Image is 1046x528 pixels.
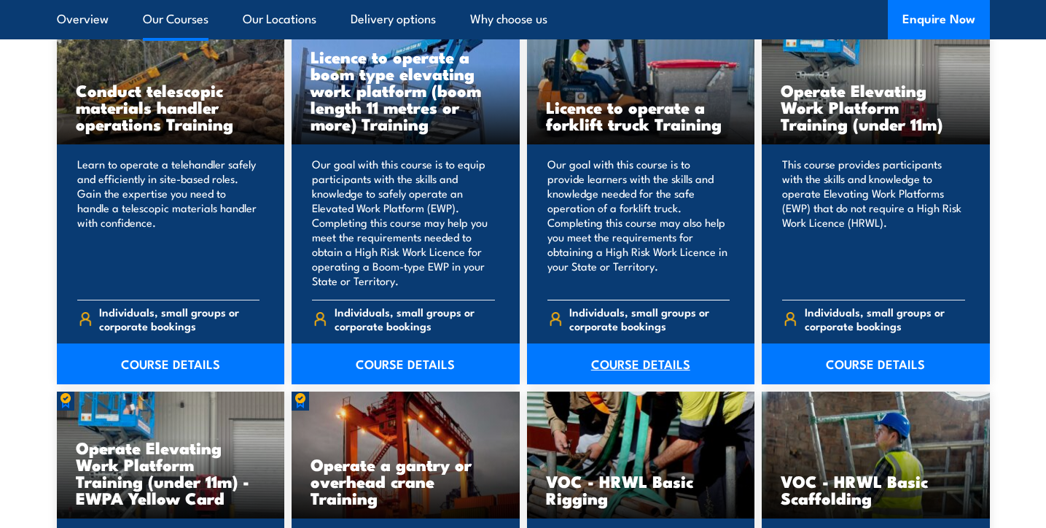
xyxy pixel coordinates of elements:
[782,157,965,288] p: This course provides participants with the skills and knowledge to operate Elevating Work Platfor...
[312,157,495,288] p: Our goal with this course is to equip participants with the skills and knowledge to safely operat...
[335,305,495,333] span: Individuals, small groups or corporate bookings
[77,157,260,288] p: Learn to operate a telehandler safely and efficiently in site-based roles. Gain the expertise you...
[547,157,730,288] p: Our goal with this course is to provide learners with the skills and knowledge needed for the saf...
[311,456,501,506] h3: Operate a gantry or overhead crane Training
[546,98,736,132] h3: Licence to operate a forklift truck Training
[781,82,971,132] h3: Operate Elevating Work Platform Training (under 11m)
[781,473,971,506] h3: VOC - HRWL Basic Scaffolding
[527,343,755,384] a: COURSE DETAILS
[57,343,285,384] a: COURSE DETAILS
[99,305,259,333] span: Individuals, small groups or corporate bookings
[546,473,736,506] h3: VOC - HRWL Basic Rigging
[292,343,520,384] a: COURSE DETAILS
[569,305,730,333] span: Individuals, small groups or corporate bookings
[805,305,965,333] span: Individuals, small groups or corporate bookings
[76,439,266,506] h3: Operate Elevating Work Platform Training (under 11m) - EWPA Yellow Card
[76,82,266,132] h3: Conduct telescopic materials handler operations Training
[762,343,990,384] a: COURSE DETAILS
[311,48,501,132] h3: Licence to operate a boom type elevating work platform (boom length 11 metres or more) Training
